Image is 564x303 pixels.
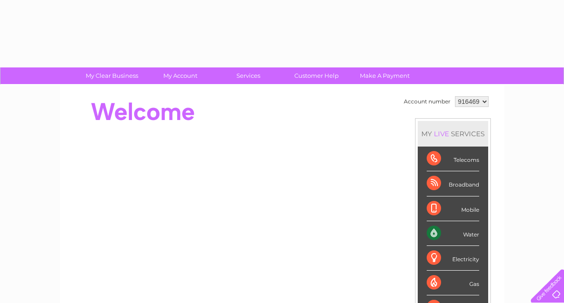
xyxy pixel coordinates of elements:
div: Mobile [427,196,479,221]
div: Electricity [427,246,479,271]
a: Services [211,67,285,84]
a: My Clear Business [75,67,149,84]
div: MY SERVICES [418,121,488,147]
td: Account number [402,94,453,109]
a: Make A Payment [348,67,422,84]
div: LIVE [432,129,451,138]
div: Broadband [427,171,479,196]
div: Water [427,221,479,246]
a: My Account [143,67,217,84]
div: Telecoms [427,147,479,171]
a: Customer Help [280,67,354,84]
div: Gas [427,271,479,295]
